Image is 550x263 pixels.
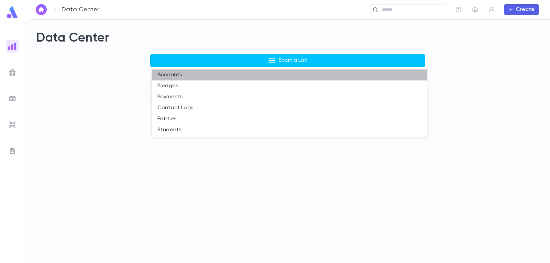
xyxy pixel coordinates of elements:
[152,69,427,80] li: Accounts
[152,124,427,135] li: Students
[152,113,427,124] li: Entities
[152,91,427,102] li: Payments
[152,80,427,91] li: Pledges
[152,102,427,113] li: Contact Logs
